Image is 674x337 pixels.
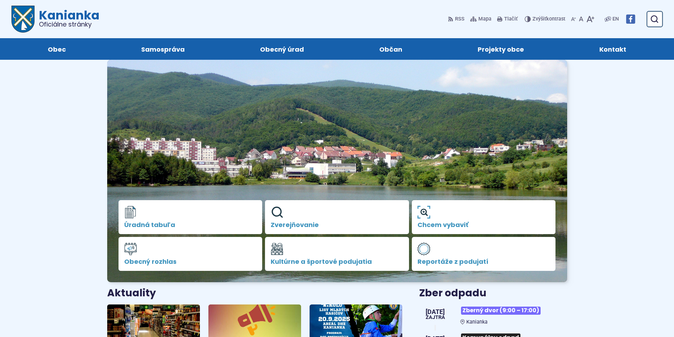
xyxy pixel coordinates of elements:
a: Reportáže z podujatí [412,237,556,271]
span: Chcem vybaviť [417,221,550,228]
span: Tlačiť [504,16,518,22]
a: Projekty obce [447,38,555,60]
img: Prejsť na domovskú stránku [11,6,35,33]
a: Obecný úrad [229,38,334,60]
span: Obecný rozhlas [124,258,257,265]
a: EN [611,15,620,23]
span: EN [612,15,619,23]
span: Obec [48,38,66,60]
span: Obecný úrad [260,38,304,60]
span: RSS [455,15,465,23]
button: Zväčšiť veľkosť písma [585,12,596,27]
span: Kultúrne a športové podujatia [271,258,403,265]
button: Tlačiť [496,12,519,27]
button: Zvýšiťkontrast [525,12,567,27]
span: Reportáže z podujatí [417,258,550,265]
h3: Zber odpadu [419,288,567,299]
a: Obec [17,38,96,60]
a: Občan [349,38,433,60]
h1: Kanianka [35,9,99,28]
a: Chcem vybaviť [412,200,556,234]
span: Mapa [478,15,491,23]
a: RSS [448,12,466,27]
button: Zmenšiť veľkosť písma [570,12,577,27]
a: Zverejňovanie [265,200,409,234]
span: Zberný dvor (9:00 – 17:00) [461,307,541,315]
a: Logo Kanianka, prejsť na domovskú stránku. [11,6,99,33]
h3: Aktuality [107,288,156,299]
a: Samospráva [110,38,215,60]
a: Mapa [469,12,493,27]
a: Kontakt [569,38,657,60]
span: Kontakt [599,38,626,60]
span: Občan [379,38,402,60]
span: Zverejňovanie [271,221,403,228]
span: Úradná tabuľa [124,221,257,228]
img: Prejsť na Facebook stránku [626,14,635,24]
span: Zajtra [426,315,445,320]
span: Projekty obce [478,38,524,60]
a: Zberný dvor (9:00 – 17:00) Kanianka [DATE] Zajtra [419,304,567,325]
a: Úradná tabuľa [119,200,263,234]
span: Kanianka [466,319,488,325]
span: Samospráva [141,38,185,60]
span: Oficiálne stránky [39,21,99,28]
span: kontrast [532,16,565,22]
a: Kultúrne a športové podujatia [265,237,409,271]
span: Zvýšiť [532,16,546,22]
button: Nastaviť pôvodnú veľkosť písma [577,12,585,27]
a: Obecný rozhlas [119,237,263,271]
span: [DATE] [426,309,445,315]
